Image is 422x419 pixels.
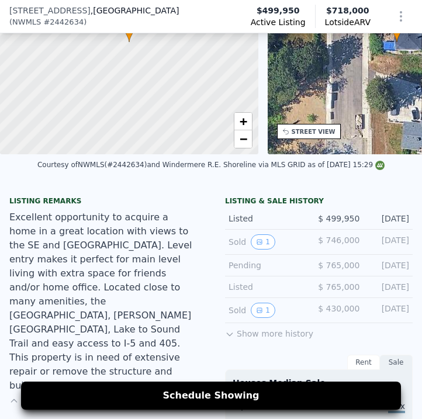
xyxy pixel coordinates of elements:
span: − [239,131,247,146]
div: Sold [229,234,309,250]
div: STREET VIEW [292,127,335,136]
a: Zoom in [234,113,252,130]
span: + [239,114,247,129]
div: Pending [229,259,309,271]
span: $ 430,000 [318,304,359,313]
span: $718,000 [326,6,369,15]
div: Listed [229,281,309,293]
span: # 2442634 [43,16,84,28]
div: Courtesy of NWMLS (#2442634) and Windermere R.E. Shoreline via MLS GRID as of [DATE] 15:29 [37,161,385,169]
span: $ 746,000 [318,236,359,245]
a: Zoom out [234,130,252,148]
div: [DATE] [369,303,409,318]
span: $ 765,000 [318,282,359,292]
div: Rent [347,355,380,370]
span: $ 499,950 [318,214,359,223]
span: , [GEOGRAPHIC_DATA] [91,5,179,16]
span: $ 765,000 [318,261,359,270]
button: View historical data [251,303,275,318]
div: [DATE] [369,234,409,250]
button: Schedule Showing [21,382,401,410]
div: Excellent opportunity to acquire a home in a great location with views to the SE and [GEOGRAPHIC_... [9,210,197,393]
span: Lotside ARV [325,16,371,28]
div: Listed [229,213,309,224]
span: $499,950 [257,5,300,16]
div: [DATE] [369,281,409,293]
span: Active Listing [251,16,306,28]
button: Show Options [389,5,413,28]
div: Sale [380,355,413,370]
button: View historical data [251,234,275,250]
div: Sold [229,303,309,318]
div: ( ) [9,16,87,28]
span: NWMLS [12,16,41,28]
div: LISTING & SALE HISTORY [225,196,413,208]
div: [DATE] [369,259,409,271]
div: [DATE] [369,213,409,224]
img: NWMLS Logo [375,161,385,170]
button: Show more history [225,323,313,340]
span: [STREET_ADDRESS] [9,5,91,16]
div: Listing remarks [9,196,197,206]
